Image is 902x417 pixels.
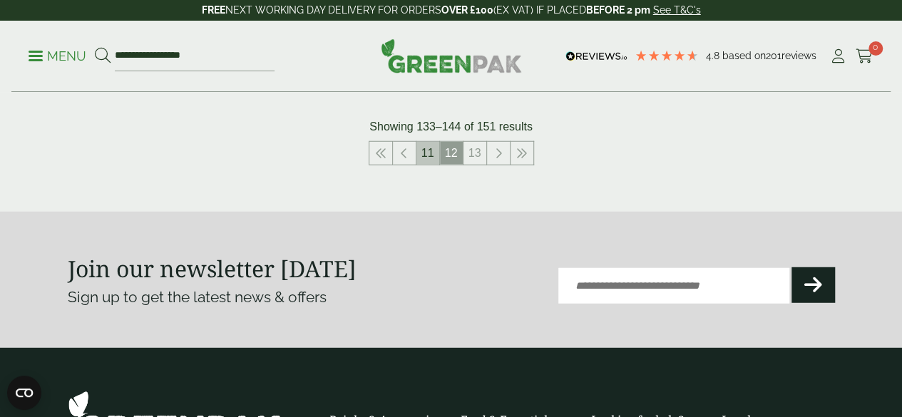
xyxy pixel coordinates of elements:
button: Open CMP widget [7,376,41,410]
strong: FREE [202,4,225,16]
span: reviews [781,50,816,61]
a: 11 [416,142,439,165]
a: See T&C's [653,4,701,16]
img: GreenPak Supplies [381,38,522,73]
a: Menu [29,48,86,62]
strong: Join our newsletter [DATE] [68,253,357,284]
p: Menu [29,48,86,65]
i: Cart [856,49,873,63]
strong: OVER £100 [441,4,493,16]
a: 0 [856,46,873,67]
strong: BEFORE 2 pm [586,4,650,16]
span: 201 [766,50,781,61]
span: 0 [868,41,883,56]
a: 13 [463,142,486,165]
i: My Account [829,49,847,63]
img: REVIEWS.io [565,51,627,61]
span: 12 [440,142,463,165]
span: 4.8 [706,50,722,61]
p: Showing 133–144 of 151 results [369,118,533,135]
div: 4.79 Stars [635,49,699,62]
span: Based on [722,50,766,61]
p: Sign up to get the latest news & offers [68,286,413,309]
